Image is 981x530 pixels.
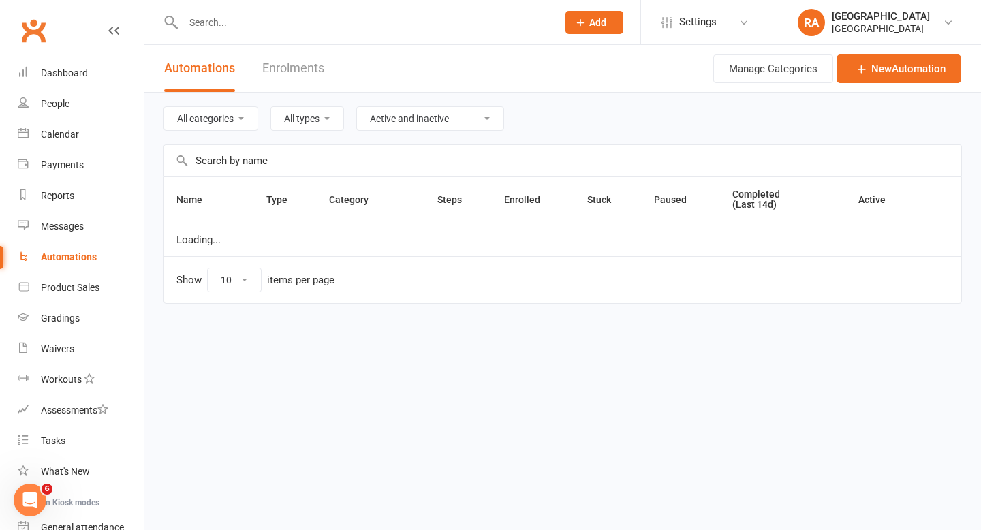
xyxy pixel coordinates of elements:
[679,7,717,37] span: Settings
[832,22,930,35] div: [GEOGRAPHIC_DATA]
[262,45,324,92] a: Enrolments
[18,181,144,211] a: Reports
[798,9,825,36] div: RA
[329,194,384,205] span: Category
[41,190,74,201] div: Reports
[18,395,144,426] a: Assessments
[41,466,90,477] div: What's New
[18,303,144,334] a: Gradings
[565,11,623,34] button: Add
[589,17,606,28] span: Add
[41,343,74,354] div: Waivers
[41,98,69,109] div: People
[18,119,144,150] a: Calendar
[176,191,217,208] button: Name
[14,484,46,516] iframe: Intercom live chat
[176,268,334,292] div: Show
[41,251,97,262] div: Automations
[41,67,88,78] div: Dashboard
[575,177,641,223] th: Stuck
[41,221,84,232] div: Messages
[18,242,144,272] a: Automations
[179,13,548,32] input: Search...
[18,89,144,119] a: People
[425,177,493,223] th: Steps
[18,334,144,364] a: Waivers
[41,159,84,170] div: Payments
[42,484,52,495] span: 6
[846,191,901,208] button: Active
[18,364,144,395] a: Workouts
[254,177,317,223] th: Type
[41,282,99,293] div: Product Sales
[732,189,780,210] span: Completed (Last 14d)
[176,194,217,205] span: Name
[18,426,144,456] a: Tasks
[713,54,833,83] button: Manage Categories
[858,194,886,205] span: Active
[18,456,144,487] a: What's New
[41,313,80,324] div: Gradings
[837,54,961,83] a: NewAutomation
[164,45,235,92] button: Automations
[164,145,961,176] input: Search by name
[492,177,575,223] th: Enrolled
[267,275,334,286] div: items per page
[41,129,79,140] div: Calendar
[164,223,961,257] td: Loading...
[642,177,720,223] th: Paused
[18,150,144,181] a: Payments
[41,374,82,385] div: Workouts
[41,435,65,446] div: Tasks
[329,191,384,208] button: Category
[832,10,930,22] div: [GEOGRAPHIC_DATA]
[16,14,50,48] a: Clubworx
[18,58,144,89] a: Dashboard
[18,211,144,242] a: Messages
[18,272,144,303] a: Product Sales
[41,405,108,416] div: Assessments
